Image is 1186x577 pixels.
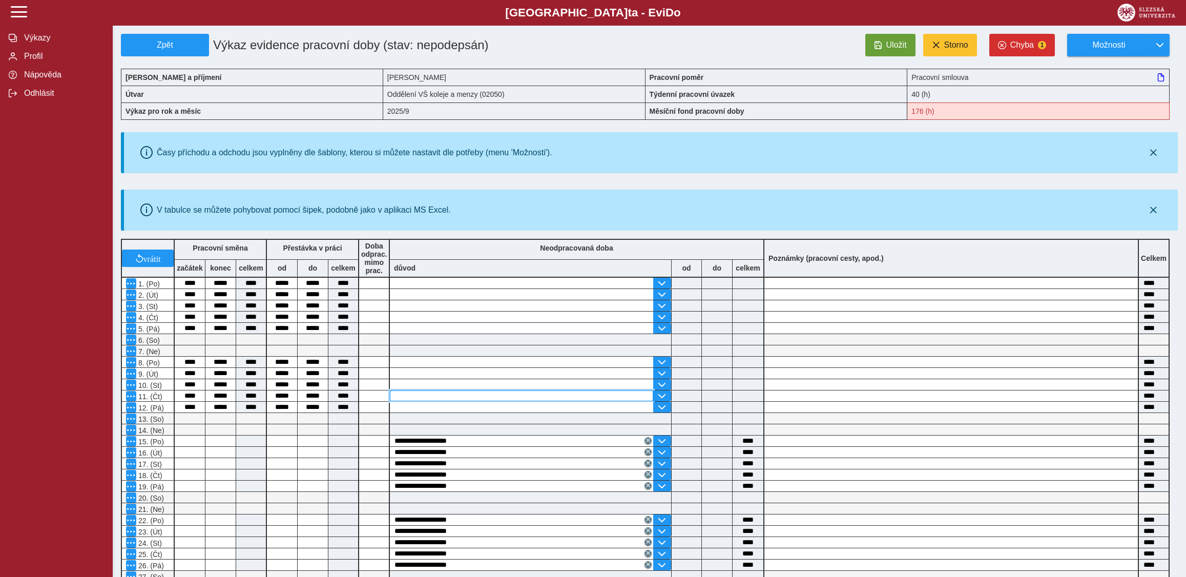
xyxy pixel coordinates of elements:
[21,52,104,61] span: Profil
[126,414,136,424] button: Menu
[394,264,415,272] b: důvod
[136,528,162,536] span: 23. (Út)
[126,470,136,480] button: Menu
[21,70,104,79] span: Nápověda
[136,381,162,389] span: 10. (St)
[136,415,164,423] span: 13. (So)
[126,436,136,446] button: Menu
[126,425,136,435] button: Menu
[136,517,164,525] span: 22. (Po)
[126,515,136,525] button: Menu
[136,426,164,435] span: 14. (Ne)
[126,380,136,390] button: Menu
[126,357,136,367] button: Menu
[126,90,144,98] b: Útvar
[136,562,164,570] span: 26. (Pá)
[674,6,681,19] span: o
[383,102,646,120] div: 2025/9
[126,346,136,356] button: Menu
[122,250,174,267] button: vrátit
[126,504,136,514] button: Menu
[205,264,236,272] b: konec
[136,291,158,299] span: 2. (Út)
[650,90,735,98] b: Týdenní pracovní úvazek
[944,40,968,50] span: Storno
[126,492,136,503] button: Menu
[193,244,247,252] b: Pracovní směna
[1067,34,1150,56] button: Možnosti
[136,370,158,378] span: 9. (Út)
[267,264,297,272] b: od
[126,459,136,469] button: Menu
[1141,254,1167,262] b: Celkem
[126,560,136,570] button: Menu
[126,447,136,458] button: Menu
[236,264,266,272] b: celkem
[126,73,221,81] b: [PERSON_NAME] a příjmení
[628,6,631,19] span: t
[733,264,763,272] b: celkem
[136,280,160,288] span: 1. (Po)
[136,359,160,367] span: 8. (Po)
[126,391,136,401] button: Menu
[126,290,136,300] button: Menu
[136,471,162,480] span: 18. (Čt)
[21,33,104,43] span: Výkazy
[283,244,342,252] b: Přestávka v práci
[1076,40,1142,50] span: Možnosti
[136,404,164,412] span: 12. (Pá)
[650,73,704,81] b: Pracovní poměr
[143,254,161,262] span: vrátit
[157,205,451,215] div: V tabulce se můžete pohybovat pomocí šipek, podobně jako v aplikaci MS Excel.
[126,538,136,548] button: Menu
[136,550,162,559] span: 25. (Čt)
[126,549,136,559] button: Menu
[126,368,136,379] button: Menu
[126,481,136,491] button: Menu
[136,393,162,401] span: 11. (Čt)
[989,34,1055,56] button: Chyba1
[126,40,204,50] span: Zpět
[1117,4,1175,22] img: logo_web_su.png
[121,34,209,56] button: Zpět
[702,264,732,272] b: do
[136,325,160,333] span: 5. (Pá)
[136,494,164,502] span: 20. (So)
[136,336,160,344] span: 6. (So)
[665,6,674,19] span: D
[328,264,358,272] b: celkem
[136,539,162,547] span: 24. (St)
[907,69,1170,86] div: Pracovní smlouva
[907,86,1170,102] div: 40 (h)
[383,69,646,86] div: [PERSON_NAME]
[923,34,977,56] button: Storno
[865,34,915,56] button: Uložit
[383,86,646,102] div: Oddělení VŠ koleje a menzy (02050)
[136,314,158,322] span: 4. (Čt)
[126,312,136,322] button: Menu
[126,323,136,334] button: Menu
[886,40,907,50] span: Uložit
[540,244,613,252] b: Neodpracovaná doba
[672,264,701,272] b: od
[126,278,136,288] button: Menu
[1010,40,1034,50] span: Chyba
[21,89,104,98] span: Odhlásit
[136,483,164,491] span: 19. (Pá)
[1038,41,1046,49] span: 1
[136,438,164,446] span: 15. (Po)
[136,302,158,311] span: 3. (St)
[650,107,744,115] b: Měsíční fond pracovní doby
[126,301,136,311] button: Menu
[298,264,328,272] b: do
[136,460,162,468] span: 17. (St)
[764,254,888,262] b: Poznámky (pracovní cesty, apod.)
[209,34,561,56] h1: Výkaz evidence pracovní doby (stav: nepodepsán)
[126,402,136,413] button: Menu
[126,107,201,115] b: Výkaz pro rok a měsíc
[136,505,164,513] span: 21. (Ne)
[126,335,136,345] button: Menu
[361,242,387,275] b: Doba odprac. mimo prac.
[136,347,160,356] span: 7. (Ne)
[175,264,205,272] b: začátek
